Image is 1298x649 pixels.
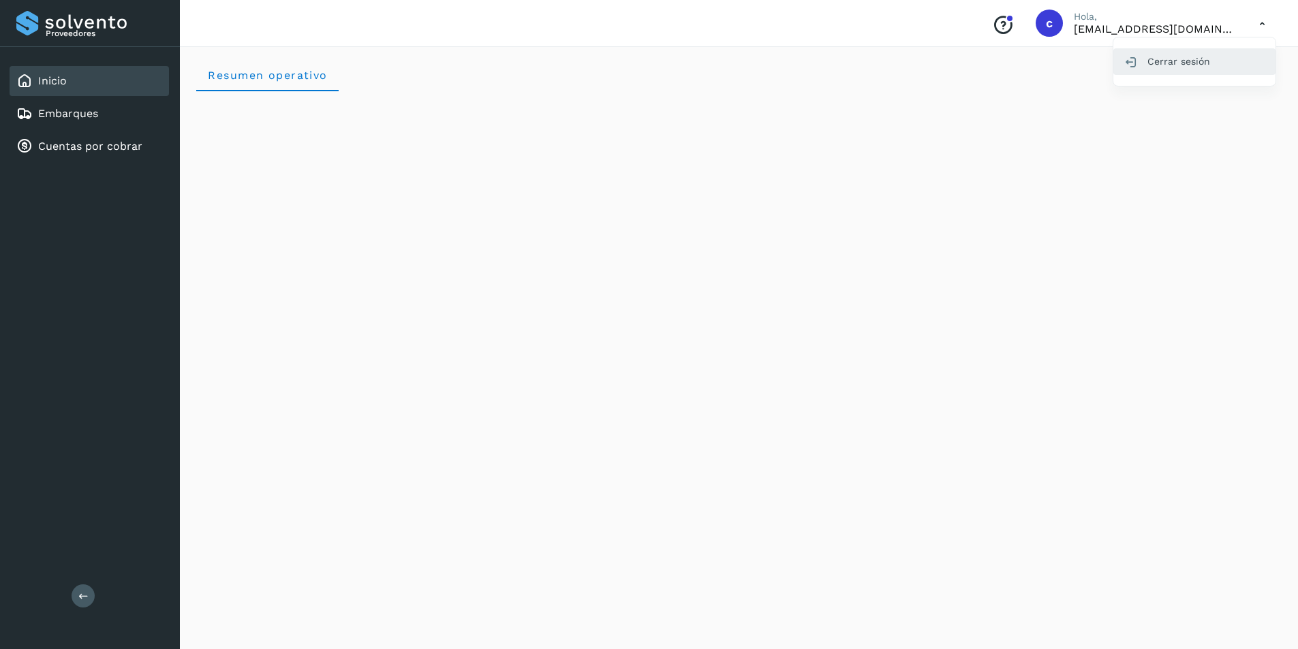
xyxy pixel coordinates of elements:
a: Cuentas por cobrar [38,140,142,153]
div: Embarques [10,99,169,129]
a: Embarques [38,107,98,120]
div: Inicio [10,66,169,96]
a: Inicio [38,74,67,87]
div: Cuentas por cobrar [10,131,169,161]
div: Cerrar sesión [1113,48,1276,74]
p: Proveedores [46,29,164,38]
